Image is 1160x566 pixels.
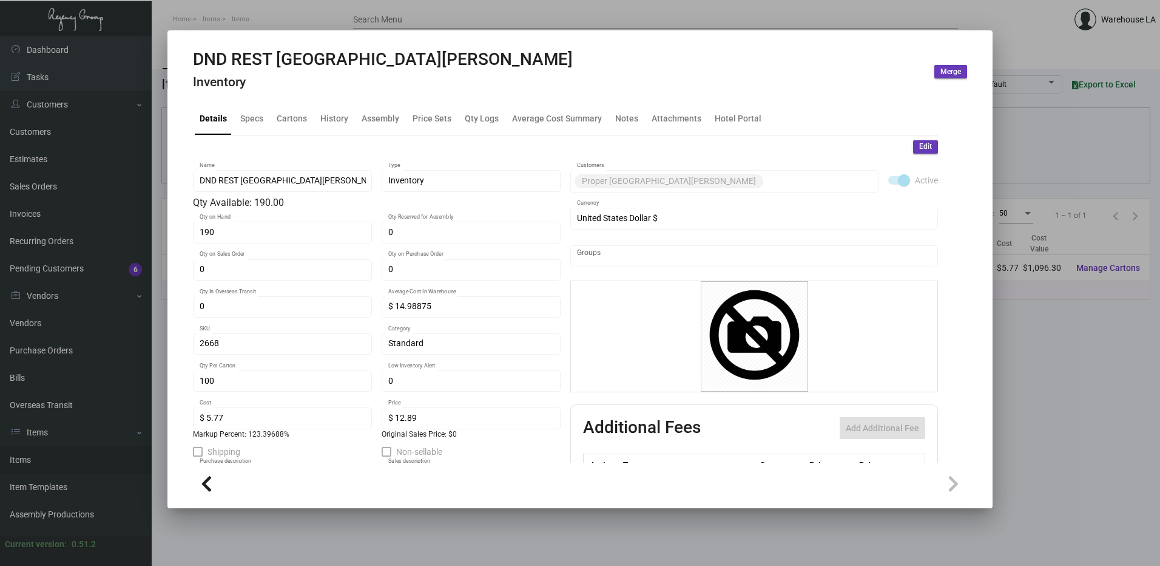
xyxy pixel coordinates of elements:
[5,538,67,551] div: Current version:
[940,67,961,77] span: Merge
[856,454,911,476] th: Price type
[207,445,240,459] span: Shipping
[200,112,227,124] div: Details
[615,112,638,124] div: Notes
[919,141,932,152] span: Edit
[577,251,932,261] input: Add new..
[396,445,442,459] span: Non-sellable
[715,112,761,124] div: Hotel Portal
[913,140,938,154] button: Edit
[193,75,573,90] h4: Inventory
[72,538,96,551] div: 0.51.2
[840,417,925,439] button: Add Additional Fee
[320,112,348,124] div: History
[756,454,806,476] th: Cost
[512,112,602,124] div: Average Cost Summary
[413,112,451,124] div: Price Sets
[575,174,763,188] mat-chip: Proper [GEOGRAPHIC_DATA][PERSON_NAME]
[806,454,856,476] th: Price
[846,423,919,433] span: Add Additional Fee
[362,112,399,124] div: Assembly
[934,65,967,78] button: Merge
[193,196,561,210] div: Qty Available: 190.00
[240,112,263,124] div: Specs
[277,112,307,124] div: Cartons
[620,454,756,476] th: Type
[193,49,573,70] h2: DND REST [GEOGRAPHIC_DATA][PERSON_NAME]
[766,176,872,186] input: Add new..
[583,417,701,439] h2: Additional Fees
[652,112,701,124] div: Attachments
[465,112,499,124] div: Qty Logs
[584,454,621,476] th: Active
[915,173,938,188] span: Active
